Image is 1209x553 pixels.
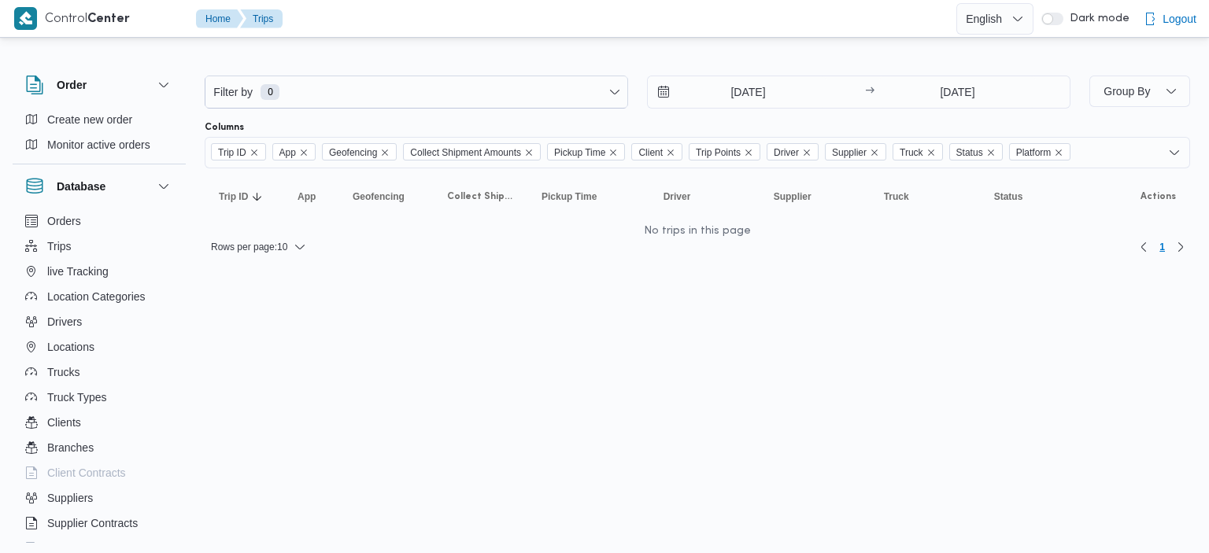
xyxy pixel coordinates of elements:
[696,144,741,161] span: Trip Points
[447,190,513,203] span: Collect Shipment Amounts
[744,148,753,157] button: Remove Trip Points from selection in this group
[1137,3,1203,35] button: Logout
[47,262,109,281] span: live Tracking
[631,143,682,160] span: Client
[47,287,146,306] span: Location Categories
[19,334,179,359] button: Locations
[47,135,150,154] span: Monitor active orders
[19,208,179,234] button: Orders
[353,190,405,203] span: Geofencing
[1134,238,1153,256] button: Previous page
[250,148,259,157] button: Remove Trip ID from selection in this group
[251,190,264,203] svg: Sorted in descending order
[14,7,37,30] img: X8yXhbKr1z7QwAAAABJRU5ErkJggg==
[994,190,1023,203] span: Status
[774,144,799,161] span: Driver
[19,284,179,309] button: Location Categories
[774,190,812,203] span: Supplier
[1163,9,1196,28] span: Logout
[19,132,179,157] button: Monitor active orders
[13,208,186,549] div: Database
[322,143,397,160] span: Geofencing
[47,514,138,533] span: Supplier Contracts
[47,110,132,129] span: Create new order
[19,107,179,132] button: Create new order
[547,143,625,160] span: Pickup Time
[19,385,179,410] button: Truck Types
[291,184,331,209] button: App
[403,143,541,160] span: Collect Shipment Amounts
[205,76,627,108] button: Filter by0 available filters
[19,511,179,536] button: Supplier Contracts
[535,184,614,209] button: Pickup Time
[25,177,173,196] button: Database
[47,488,93,507] span: Suppliers
[380,148,390,157] button: Remove Geofencing from selection in this group
[19,460,179,485] button: Client Contracts
[657,184,752,209] button: Driver
[272,143,316,160] span: App
[19,309,179,334] button: Drivers
[884,190,909,203] span: Truck
[25,76,173,94] button: Order
[638,144,663,161] span: Client
[664,190,691,203] span: Driver
[956,144,983,161] span: Status
[689,143,760,160] span: Trip Points
[1141,190,1176,203] span: Actions
[926,148,936,157] button: Remove Truck from selection in this group
[988,184,1090,209] button: Status
[524,148,534,157] button: Remove Collect Shipment Amounts from selection in this group
[1171,238,1190,256] button: Next page
[57,76,87,94] h3: Order
[608,148,618,157] button: Remove Pickup Time from selection in this group
[893,143,943,160] span: Truck
[802,148,812,157] button: Remove Driver from selection in this group
[19,410,179,435] button: Clients
[879,76,1036,108] input: Press the down key to open a popover containing a calendar.
[1016,144,1052,161] span: Platform
[240,9,283,28] button: Trips
[1089,76,1190,107] button: Group By
[1009,143,1071,160] span: Platform
[1153,238,1171,256] button: Page 1 of 1
[542,190,597,203] span: Pickup Time
[196,9,243,28] button: Home
[213,184,275,209] button: Trip IDSorted in descending order
[13,107,186,164] div: Order
[410,144,521,161] span: Collect Shipment Amounts
[865,87,874,98] div: →
[47,337,94,356] span: Locations
[986,148,996,157] button: Remove Status from selection in this group
[767,143,819,160] span: Driver
[19,485,179,511] button: Suppliers
[329,144,377,161] span: Geofencing
[825,143,886,160] span: Supplier
[47,388,106,407] span: Truck Types
[1159,238,1165,256] span: 1
[47,237,72,256] span: Trips
[47,413,81,432] span: Clients
[1063,13,1130,25] span: Dark mode
[219,190,248,203] span: Trip ID; Sorted in descending order
[47,363,79,382] span: Trucks
[878,184,972,209] button: Truck
[870,148,879,157] button: Remove Supplier from selection in this group
[212,83,254,101] span: Filter by
[57,177,105,196] h3: Database
[19,234,179,259] button: Trips
[205,121,244,134] label: Columns
[47,463,126,482] span: Client Contracts
[279,144,296,161] span: App
[47,438,94,457] span: Branches
[298,190,316,203] span: App
[1054,148,1063,157] button: Remove Platform from selection in this group
[211,143,266,160] span: Trip ID
[19,435,179,460] button: Branches
[218,144,246,161] span: Trip ID
[900,144,923,161] span: Truck
[1104,85,1150,98] span: Group By
[47,212,81,230] span: Orders
[16,490,66,537] iframe: chat widget
[299,148,309,157] button: Remove App from selection in this group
